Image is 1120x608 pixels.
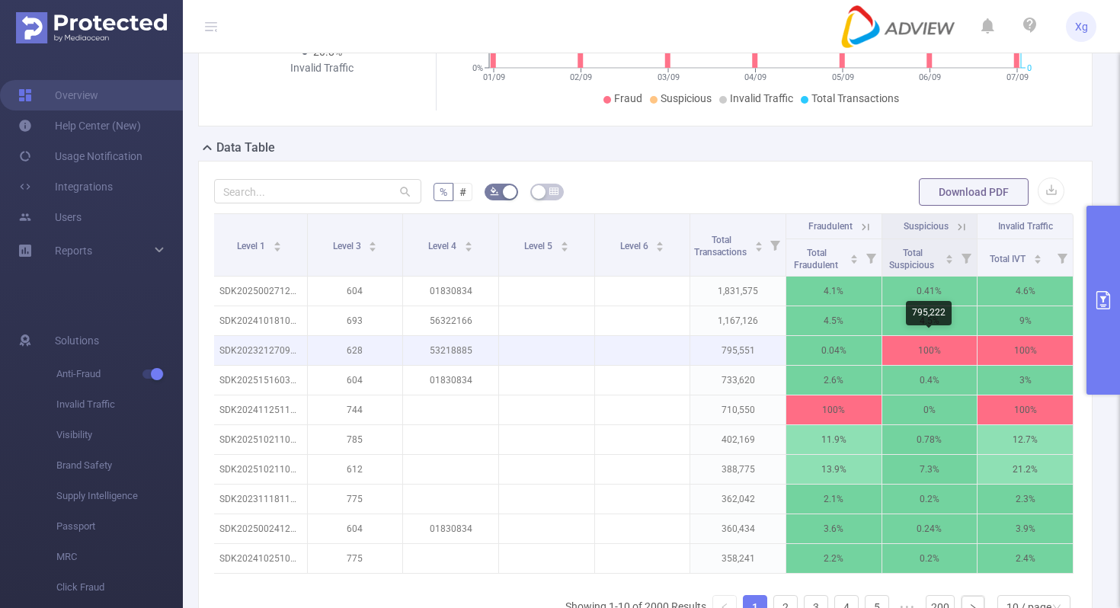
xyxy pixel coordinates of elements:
[794,248,840,270] span: Total Fraudulent
[403,366,498,395] p: 01830834
[882,336,978,365] p: 100%
[1033,252,1042,257] i: icon: caret-up
[308,366,403,395] p: 604
[308,514,403,543] p: 604
[308,336,403,365] p: 628
[690,514,786,543] p: 360,434
[18,80,98,110] a: Overview
[18,110,141,141] a: Help Center (New)
[690,306,786,335] p: 1,167,126
[465,239,473,244] i: icon: caret-up
[18,171,113,202] a: Integrations
[560,245,568,250] i: icon: caret-down
[308,485,403,514] p: 775
[368,239,377,248] div: Sort
[212,455,307,484] p: SDK20251021100302ytwiya4hooryady
[55,245,92,257] span: Reports
[271,60,373,76] div: Invalid Traffic
[560,239,568,244] i: icon: caret-up
[978,514,1073,543] p: 3.9%
[56,572,183,603] span: Click Fraud
[614,92,642,104] span: Fraud
[1033,258,1042,262] i: icon: caret-down
[946,252,954,257] i: icon: caret-up
[549,187,558,196] i: icon: table
[212,366,307,395] p: SDK20251516030429lmclyvf9c9xdsaf
[882,425,978,454] p: 0.78%
[978,544,1073,573] p: 2.4%
[690,544,786,573] p: 358,241
[56,389,183,420] span: Invalid Traffic
[882,455,978,484] p: 7.3%
[690,277,786,306] p: 1,831,575
[690,455,786,484] p: 388,775
[18,202,82,232] a: Users
[786,455,882,484] p: 13.9%
[333,241,363,251] span: Level 3
[212,485,307,514] p: SDK202311181109372h9tq4d4s4thput
[656,239,664,244] i: icon: caret-up
[690,366,786,395] p: 733,620
[440,186,447,198] span: %
[786,544,882,573] p: 2.2%
[308,277,403,306] p: 604
[978,455,1073,484] p: 21.2%
[459,186,466,198] span: #
[998,221,1053,232] span: Invalid Traffic
[764,214,786,276] i: Filter menu
[882,366,978,395] p: 0.4%
[403,514,498,543] p: 01830834
[369,245,377,250] i: icon: caret-down
[786,277,882,306] p: 4.1%
[308,306,403,335] p: 693
[786,366,882,395] p: 2.6%
[661,92,712,104] span: Suspicious
[212,514,307,543] p: SDK20250024120440s9o32v01x1cbt8u
[1033,252,1042,261] div: Sort
[850,252,858,257] i: icon: caret-up
[978,366,1073,395] p: 3%
[56,542,183,572] span: MRC
[308,395,403,424] p: 744
[1075,11,1088,42] span: Xg
[882,277,978,306] p: 0.41%
[570,72,592,82] tspan: 02/09
[524,241,555,251] span: Level 5
[906,301,952,325] div: 795,222
[860,239,882,276] i: Filter menu
[620,241,651,251] span: Level 6
[811,92,899,104] span: Total Transactions
[212,336,307,365] p: SDK20232127090600ihc7bnltxzocq8b
[464,239,473,248] div: Sort
[56,481,183,511] span: Supply Intelligence
[882,544,978,573] p: 0.2%
[1006,72,1029,82] tspan: 07/09
[882,395,978,424] p: 0%
[214,179,421,203] input: Search...
[978,395,1073,424] p: 100%
[832,72,854,82] tspan: 05/09
[55,235,92,266] a: Reports
[18,141,142,171] a: Usage Notification
[694,235,749,258] span: Total Transactions
[882,306,978,335] p: 4.5%
[786,514,882,543] p: 3.6%
[889,248,936,270] span: Total Suspicious
[273,239,282,248] div: Sort
[369,239,377,244] i: icon: caret-up
[212,395,307,424] p: SDK20241125111157euijkedccjrky63
[212,277,307,306] p: SDK20250027120226cxxdb7eglzgd08b
[755,239,763,244] i: icon: caret-up
[786,336,882,365] p: 0.04%
[978,306,1073,335] p: 9%
[656,245,664,250] i: icon: caret-down
[403,277,498,306] p: 01830834
[850,252,859,261] div: Sort
[55,325,99,356] span: Solutions
[56,450,183,481] span: Brand Safety
[882,485,978,514] p: 0.2%
[850,258,858,262] i: icon: caret-down
[308,544,403,573] p: 775
[955,239,977,276] i: Filter menu
[237,241,267,251] span: Level 1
